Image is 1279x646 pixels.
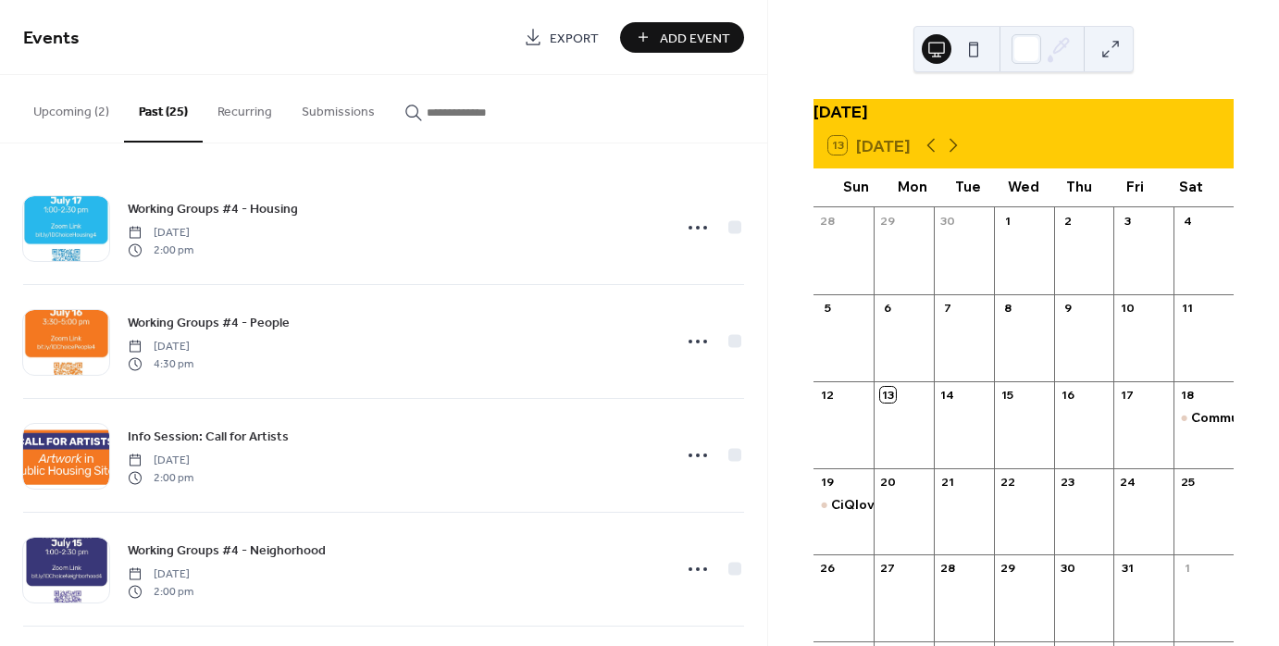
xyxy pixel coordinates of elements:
div: 22 [1000,474,1015,490]
div: 15 [1000,387,1015,403]
a: Working Groups #4 - Neighorhood [128,540,326,561]
div: 24 [1120,474,1136,490]
div: Fri [1107,168,1162,206]
button: Past (25) [124,75,203,143]
div: 5 [820,300,836,316]
button: Add Event [620,22,744,53]
div: 31 [1120,561,1136,577]
a: Working Groups #4 - People [128,312,290,333]
div: Thu [1051,168,1107,206]
div: 19 [820,474,836,490]
div: Wed [996,168,1051,206]
span: [DATE] [128,566,193,583]
div: 6 [880,300,896,316]
div: Sat [1163,168,1219,206]
div: 16 [1060,387,1075,403]
div: 8 [1000,300,1015,316]
div: 28 [820,213,836,229]
div: 17 [1120,387,1136,403]
span: Export [550,29,599,48]
span: Events [23,20,80,56]
span: 2:00 pm [128,469,193,486]
button: Submissions [287,75,390,141]
div: 4 [1180,213,1196,229]
span: Working Groups #4 - Housing [128,200,298,219]
span: [DATE] [128,453,193,469]
div: 21 [939,474,955,490]
span: Working Groups #4 - Neighorhood [128,541,326,561]
div: 30 [939,213,955,229]
a: Working Groups #4 - Housing [128,198,298,219]
a: Info Session: Call for Artists [128,426,289,447]
span: 2:00 pm [128,242,193,258]
div: CiQlovia [813,496,874,513]
button: Upcoming (2) [19,75,124,141]
div: Sun [828,168,884,206]
div: 7 [939,300,955,316]
div: 11 [1180,300,1196,316]
div: 1 [1000,213,1015,229]
div: [DATE] [813,99,1234,123]
span: 2:00 pm [128,583,193,600]
div: 30 [1060,561,1075,577]
span: 4:30 pm [128,355,193,372]
span: Info Session: Call for Artists [128,428,289,447]
div: 3 [1120,213,1136,229]
div: 20 [880,474,896,490]
span: [DATE] [128,339,193,355]
div: 18 [1180,387,1196,403]
span: [DATE] [128,225,193,242]
div: 26 [820,561,836,577]
div: 25 [1180,474,1196,490]
div: Tue [940,168,996,206]
div: 2 [1060,213,1075,229]
div: 27 [880,561,896,577]
div: 10 [1120,300,1136,316]
div: 14 [939,387,955,403]
span: Add Event [660,29,730,48]
div: 9 [1060,300,1075,316]
button: Recurring [203,75,287,141]
div: Mon [884,168,939,206]
div: 29 [1000,561,1015,577]
a: Export [510,22,613,53]
div: 29 [880,213,896,229]
div: 13 [880,387,896,403]
div: 1 [1180,561,1196,577]
div: 28 [939,561,955,577]
div: CiQlovia [831,496,886,513]
span: Working Groups #4 - People [128,314,290,333]
div: 23 [1060,474,1075,490]
div: 12 [820,387,836,403]
div: Community Celebration [1173,409,1234,426]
